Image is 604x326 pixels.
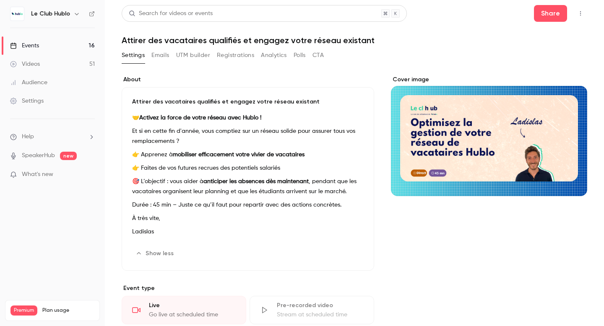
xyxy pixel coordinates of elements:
[261,49,287,62] button: Analytics
[10,78,47,87] div: Audience
[85,171,95,179] iframe: Noticeable Trigger
[132,113,364,123] p: 🤝
[10,7,24,21] img: Le Club Hublo
[391,75,587,84] label: Cover image
[132,200,364,210] p: Durée : 45 min – Juste ce qu’il faut pour repartir avec des actions concrètes.
[312,49,324,62] button: CTA
[391,75,587,196] section: Cover image
[176,49,210,62] button: UTM builder
[10,132,95,141] li: help-dropdown-opener
[277,310,364,319] div: Stream at scheduled time
[132,176,364,197] p: 🎯 L’objectif : vous aider à , pendant que les vacataires organisent leur planning et que les étud...
[277,301,364,310] div: Pre-recorded video
[139,115,261,121] strong: Activez la force de votre réseau avec Hublo !
[132,213,364,223] p: À très vite,
[22,151,55,160] a: SpeakerHub
[122,296,246,324] div: LiveGo live at scheduled time
[132,163,364,173] p: 👉 Faites de vos futures recrues des potentiels salariés
[151,49,169,62] button: Emails
[173,152,305,158] strong: mobiliser efficacement votre vivier de vacataires
[10,41,39,50] div: Events
[149,310,236,319] div: Go live at scheduled time
[129,9,213,18] div: Search for videos or events
[122,75,374,84] label: About
[149,301,236,310] div: Live
[217,49,254,62] button: Registrations
[122,284,374,292] p: Event type
[132,98,364,106] p: Attirer des vacataires qualifiés et engagez votre réseau existant
[294,49,306,62] button: Polls
[132,126,364,146] p: Et si en cette fin d'année, vous comptiez sur un réseau solide pour assurer tous vos remplacements ?
[60,152,77,160] span: new
[10,97,44,105] div: Settings
[132,227,364,237] p: Ladislas
[132,150,364,160] p: 👉 Apprenez à
[10,305,37,316] span: Premium
[10,60,40,68] div: Videos
[203,179,309,184] strong: anticiper les absences dès maintenant
[22,132,34,141] span: Help
[122,49,145,62] button: Settings
[122,35,587,45] h1: Attirer des vacataires qualifiés et engagez votre réseau existant
[22,170,53,179] span: What's new
[31,10,70,18] h6: Le Club Hublo
[250,296,374,324] div: Pre-recorded videoStream at scheduled time
[42,307,94,314] span: Plan usage
[132,247,179,260] button: Show less
[534,5,567,22] button: Share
